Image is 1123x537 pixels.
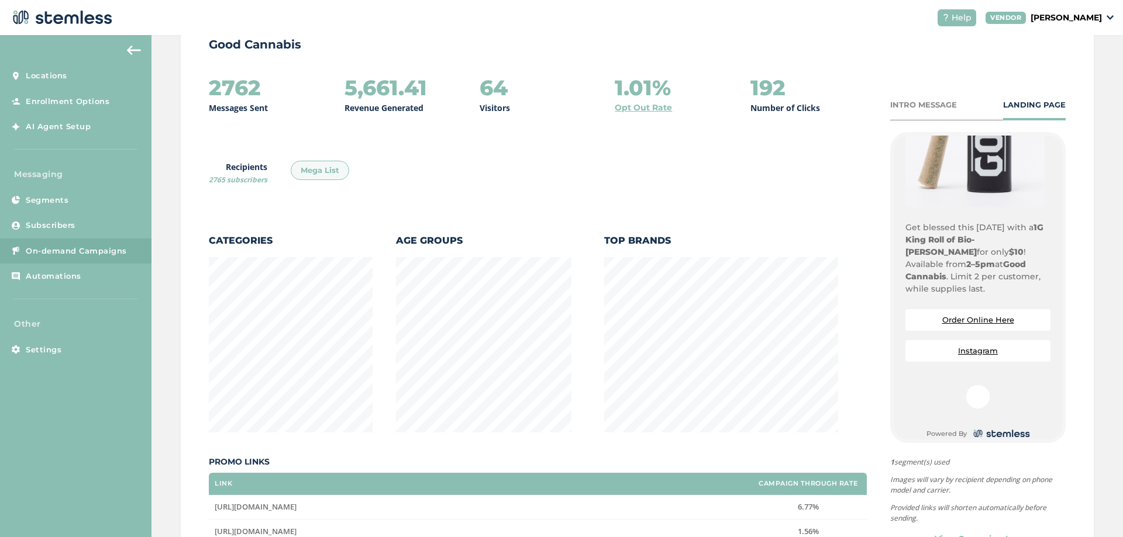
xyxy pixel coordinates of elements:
[798,526,819,536] span: 1.56%
[615,102,672,114] a: Opt Out Rate
[215,501,297,512] span: [URL][DOMAIN_NAME]
[209,36,1066,53] p: Good Cannabis
[215,480,232,487] label: Link
[966,259,995,269] strong: 2–5pm
[26,121,91,133] span: AI Agent Setup
[26,70,67,82] span: Locations
[209,161,267,185] label: Recipients
[972,427,1030,441] img: logo-dark-0685b13c.svg
[215,526,297,536] span: [URL][DOMAIN_NAME]
[798,501,819,512] span: 6.77%
[890,457,894,467] strong: 1
[890,457,1066,467] span: segment(s) used
[890,474,1066,496] p: Images will vary by recipient depending on phone model and carrier.
[26,245,127,257] span: On-demand Campaigns
[209,102,268,114] p: Messages Sent
[209,76,261,99] h2: 2762
[756,526,861,536] label: 1.56%
[615,76,671,99] h2: 1.01%
[750,76,786,99] h2: 192
[26,220,75,231] span: Subscribers
[1003,99,1066,111] div: LANDING PAGE
[26,271,81,282] span: Automations
[926,429,967,439] small: Powered By
[26,195,68,206] span: Segments
[890,99,957,111] div: INTRO MESSAGE
[215,502,744,512] label: https://www.goodalaska.com/order-online
[1031,12,1102,24] p: [PERSON_NAME]
[942,315,1014,324] a: Order Online Here
[952,12,972,24] span: Help
[958,346,998,355] a: Instagram
[127,46,141,55] img: icon-arrow-back-accent-c549486e.svg
[905,259,1026,282] strong: Good Cannabis
[209,456,867,468] label: Promo Links
[215,526,744,536] label: https://www.instagram.com/goodakcannabis/
[9,6,112,29] img: logo-dark-0685b13c.svg
[345,102,423,114] p: Revenue Generated
[26,344,61,356] span: Settings
[604,234,838,248] label: Top Brands
[1107,15,1114,20] img: icon_down-arrow-small-66adaf34.svg
[1009,247,1024,257] strong: $10
[480,76,508,99] h2: 64
[291,161,349,181] div: Mega List
[1065,481,1123,537] iframe: Chat Widget
[759,480,858,487] label: Campaign Through Rate
[942,14,949,21] img: icon-help-white-03924b79.svg
[905,221,1050,295] p: Get blessed this [DATE] with a for only ! Available from at . Limit 2 per customer, while supplie...
[26,96,109,108] span: Enrollment Options
[986,12,1026,24] div: VENDOR
[905,222,1043,257] strong: 1G King Roll of Bio-[PERSON_NAME]
[890,503,1066,524] p: Provided links will shorten automatically before sending.
[750,102,820,114] p: Number of Clicks
[209,175,267,185] span: 2765 subscribers
[396,234,571,248] label: Age Groups
[756,502,861,512] label: 6.77%
[345,76,427,99] h2: 5,661.41
[480,102,510,114] p: Visitors
[209,234,373,248] label: Categories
